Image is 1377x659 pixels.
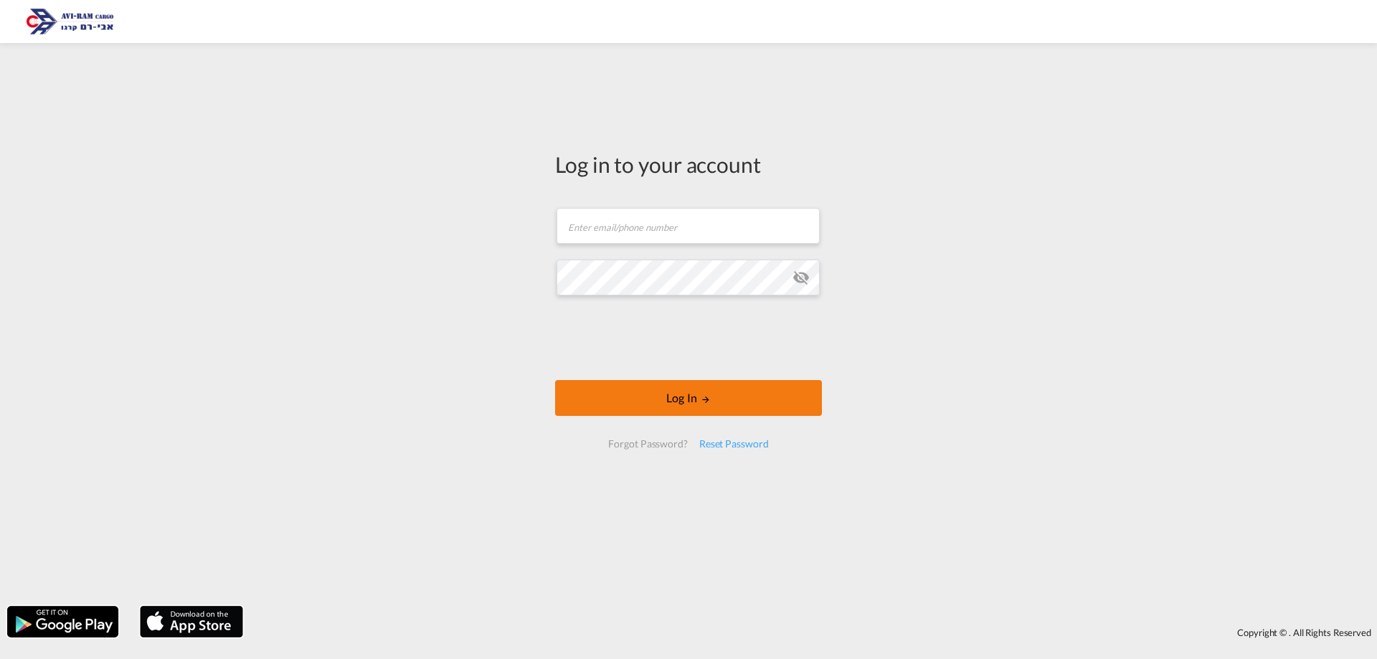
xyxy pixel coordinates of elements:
[694,431,775,457] div: Reset Password
[555,380,822,416] button: LOGIN
[792,269,810,286] md-icon: icon-eye-off
[6,605,120,639] img: google.png
[557,208,820,244] input: Enter email/phone number
[138,605,245,639] img: apple.png
[602,431,693,457] div: Forgot Password?
[22,6,118,38] img: 166978e0a5f911edb4280f3c7a976193.png
[250,620,1377,645] div: Copyright © . All Rights Reserved
[579,310,798,366] iframe: reCAPTCHA
[555,149,822,179] div: Log in to your account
